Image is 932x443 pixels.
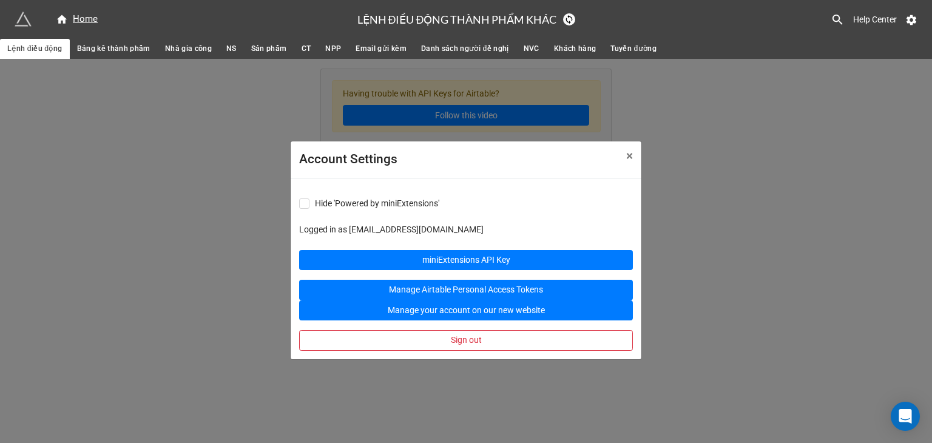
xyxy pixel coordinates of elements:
[299,150,599,169] div: Account Settings
[299,223,633,236] label: Logged in as [EMAIL_ADDRESS][DOMAIN_NAME]
[356,42,407,55] span: Email gửi kèm
[226,42,237,55] span: NS
[563,13,575,25] a: Sync Base Structure
[299,250,633,271] a: miniExtensions API Key
[610,42,657,55] span: Tuyến đường
[357,14,557,25] h3: LỆNH ĐIỀU ĐỘNG THÀNH PHẨM KHÁC
[891,402,920,431] div: Open Intercom Messenger
[626,149,633,163] span: ×
[7,42,62,55] span: Lệnh điều động
[77,42,150,55] span: Bảng kê thành phẩm
[299,300,633,321] button: Manage your account on our new website
[299,330,633,351] button: Sign out
[165,42,212,55] span: Nhà gia công
[251,42,287,55] span: Sản phẩm
[845,8,905,30] a: Help Center
[56,12,98,27] div: Home
[15,11,32,28] img: miniextensions-icon.73ae0678.png
[302,42,311,55] span: CT
[524,42,539,55] span: NVC
[299,280,633,300] a: Manage Airtable Personal Access Tokens
[421,42,509,55] span: Danh sách người đề nghị
[299,198,439,209] label: Hide 'Powered by miniExtensions'
[325,42,341,55] span: NPP
[554,42,596,55] span: Khách hàng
